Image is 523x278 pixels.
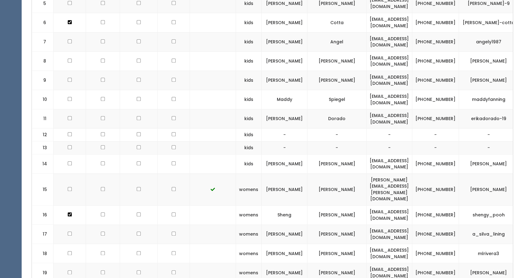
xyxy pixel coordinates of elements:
td: [PHONE_NUMBER] [412,173,459,205]
td: kids [236,141,262,154]
td: [PHONE_NUMBER] [412,90,459,109]
td: kids [236,90,262,109]
td: - [459,128,518,141]
td: [PHONE_NUMBER] [412,32,459,51]
td: 8 [32,51,54,71]
td: [EMAIL_ADDRESS][DOMAIN_NAME] [367,32,412,51]
td: [PHONE_NUMBER] [412,71,459,90]
td: kids [236,51,262,71]
td: 18 [32,244,54,263]
td: [EMAIL_ADDRESS][DOMAIN_NAME] [367,225,412,244]
td: [EMAIL_ADDRESS][DOMAIN_NAME] [367,51,412,71]
td: [PHONE_NUMBER] [412,51,459,71]
td: [PERSON_NAME] [459,154,518,173]
td: [PHONE_NUMBER] [412,205,459,224]
td: - [367,141,412,154]
td: [PERSON_NAME] [262,173,307,205]
td: Spiegel [307,90,367,109]
td: 16 [32,205,54,224]
td: [PERSON_NAME] [307,244,367,263]
td: - [412,128,459,141]
td: [PHONE_NUMBER] [412,225,459,244]
td: womens [236,244,262,263]
td: [PERSON_NAME] [459,51,518,71]
td: 12 [32,128,54,141]
td: 14 [32,154,54,173]
td: a_silva_lining [459,225,518,244]
td: 9 [32,71,54,90]
td: - [307,141,367,154]
td: - [459,141,518,154]
td: [PERSON_NAME] [307,51,367,71]
td: [PERSON_NAME] [459,173,518,205]
td: [PERSON_NAME] [459,71,518,90]
td: Angel [307,32,367,51]
td: [PHONE_NUMBER] [412,154,459,173]
td: [PERSON_NAME] [307,154,367,173]
td: [PERSON_NAME] [262,32,307,51]
td: Sheng [262,205,307,224]
td: mlrivera3 [459,244,518,263]
td: angely1987 [459,32,518,51]
td: kids [236,154,262,173]
td: womens [236,225,262,244]
td: - [367,128,412,141]
td: [PHONE_NUMBER] [412,244,459,263]
td: [PERSON_NAME] [307,225,367,244]
td: [PERSON_NAME] [262,244,307,263]
td: womens [236,205,262,224]
td: [PERSON_NAME] [262,13,307,32]
td: 11 [32,109,54,128]
td: [PERSON_NAME] [307,173,367,205]
td: kids [236,128,262,141]
td: [EMAIL_ADDRESS][DOMAIN_NAME] [367,71,412,90]
td: [EMAIL_ADDRESS][DOMAIN_NAME] [367,205,412,224]
td: 6 [32,13,54,32]
td: kids [236,109,262,128]
td: shengy_pooh [459,205,518,224]
td: - [412,141,459,154]
td: erikadorado-19 [459,109,518,128]
td: [EMAIL_ADDRESS][DOMAIN_NAME] [367,13,412,32]
td: [PERSON_NAME][EMAIL_ADDRESS][PERSON_NAME][DOMAIN_NAME] [367,173,412,205]
td: [PERSON_NAME] [307,205,367,224]
td: [PERSON_NAME]-cotta [459,13,518,32]
td: [EMAIL_ADDRESS][DOMAIN_NAME] [367,90,412,109]
td: - [262,128,307,141]
td: [PHONE_NUMBER] [412,13,459,32]
td: [PERSON_NAME] [262,51,307,71]
td: womens [236,173,262,205]
td: Maddy [262,90,307,109]
td: [PERSON_NAME] [307,71,367,90]
td: 13 [32,141,54,154]
td: [PERSON_NAME] [262,109,307,128]
td: [PERSON_NAME] [262,154,307,173]
td: - [307,128,367,141]
td: kids [236,32,262,51]
td: [PHONE_NUMBER] [412,109,459,128]
td: Cotta [307,13,367,32]
td: 15 [32,173,54,205]
td: 17 [32,225,54,244]
td: [EMAIL_ADDRESS][DOMAIN_NAME] [367,244,412,263]
td: - [262,141,307,154]
td: [PERSON_NAME] [262,225,307,244]
td: [EMAIL_ADDRESS][DOMAIN_NAME] [367,154,412,173]
td: kids [236,13,262,32]
td: [EMAIL_ADDRESS][DOMAIN_NAME] [367,109,412,128]
td: 7 [32,32,54,51]
td: Dorado [307,109,367,128]
td: 10 [32,90,54,109]
td: kids [236,71,262,90]
td: [PERSON_NAME] [262,71,307,90]
td: maddyfanning [459,90,518,109]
